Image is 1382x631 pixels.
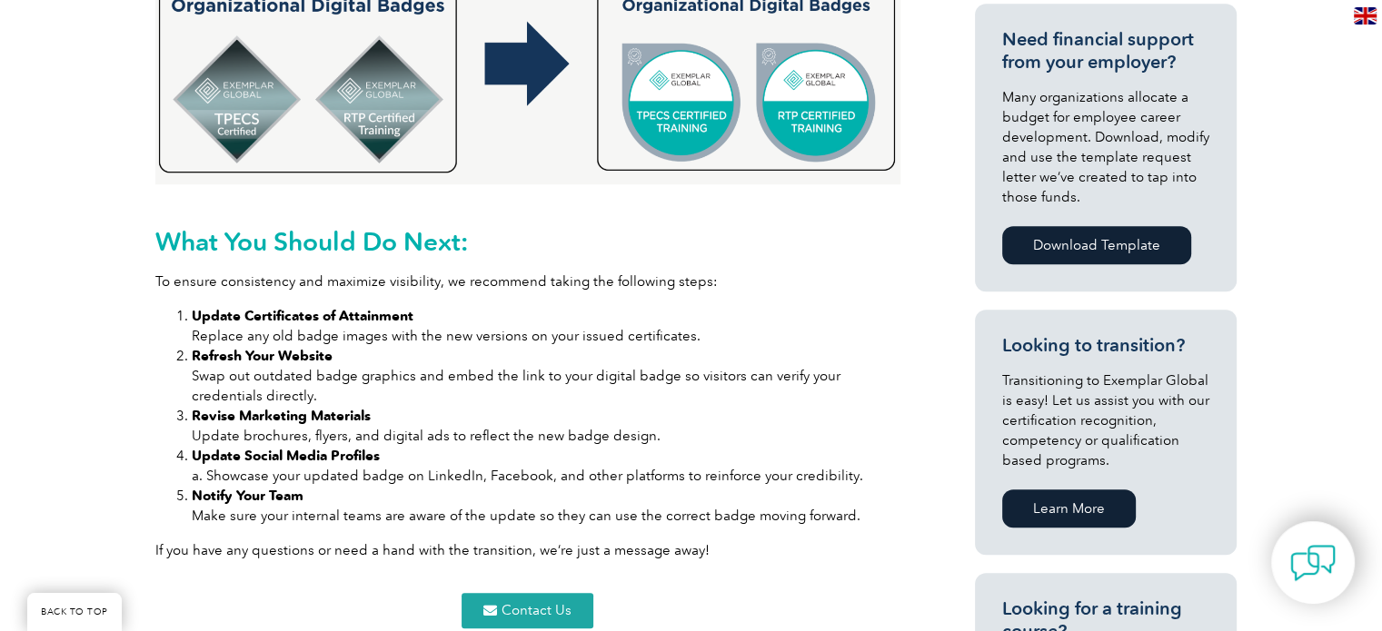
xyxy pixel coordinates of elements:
li: Update brochures, flyers, and digital ads to reflect the new badge design. [192,406,900,446]
span: Contact Us [502,604,572,617]
img: en [1354,7,1377,25]
li: Replace any old badge images with the new versions on your issued certificates. [192,306,900,346]
li: a. Showcase your updated badge on LinkedIn, Facebook, and other platforms to reinforce your credi... [192,446,900,486]
p: Many organizations allocate a budget for employee career development. Download, modify and use th... [1002,87,1209,207]
p: Transitioning to Exemplar Global is easy! Let us assist you with our certification recognition, c... [1002,370,1209,470]
h3: Need financial support from your employer? [1002,28,1209,74]
a: Contact Us [462,593,593,628]
a: Download Template [1002,226,1191,264]
h2: What You Should Do Next: [155,227,900,256]
strong: Update Certificates of Attainment [192,308,413,324]
p: To ensure consistency and maximize visibility, we recommend taking the following steps: [155,271,900,291]
h3: Looking to transition? [1002,334,1209,357]
img: contact-chat.png [1290,540,1336,586]
li: Make sure your internal teams are aware of the update so they can use the correct badge moving fo... [192,486,900,526]
strong: Refresh Your Website [192,348,333,364]
a: Learn More [1002,489,1136,527]
strong: Update Social Media Profiles [192,448,380,464]
a: BACK TO TOP [27,593,122,631]
p: If you have any questions or need a hand with the transition, we’re just a message away! [155,540,900,560]
strong: Notify Your Team [192,488,303,504]
li: Swap out outdated badge graphics and embed the link to your digital badge so visitors can verify ... [192,346,900,406]
strong: Revise Marketing Materials [192,408,371,424]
